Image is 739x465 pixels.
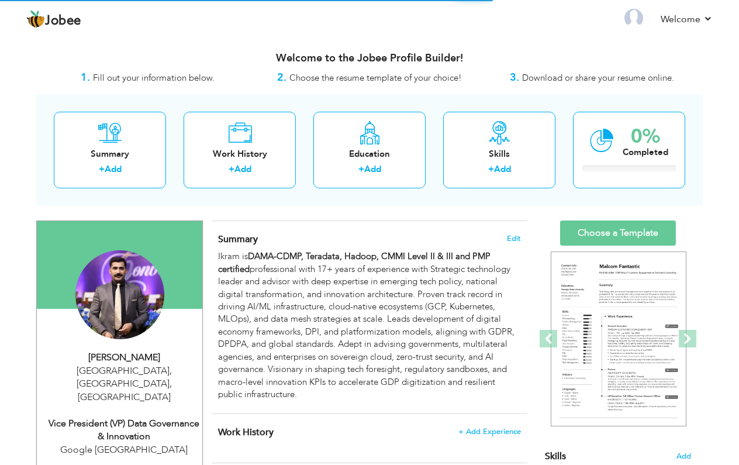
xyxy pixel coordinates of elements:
[218,426,274,439] span: Work History
[46,364,202,405] div: [GEOGRAPHIC_DATA], [GEOGRAPHIC_DATA] [GEOGRAPHIC_DATA]
[358,163,364,175] label: +
[218,250,521,401] div: Ikram is professional with 17+ years of experience with Strategic technology leader and advisor w...
[488,163,494,175] label: +
[75,250,164,339] img: Dr Ikram Ullah Khan
[170,377,172,390] span: ,
[45,15,81,27] span: Jobee
[46,417,202,444] div: Vice President (VP) Data Governance & Innovation
[193,148,286,160] div: Work History
[81,70,90,85] strong: 1.
[234,163,251,175] a: Add
[458,428,521,436] span: + Add Experience
[545,450,566,463] span: Skills
[323,148,416,160] div: Education
[218,426,521,438] h4: This helps to show the companies you have worked for.
[218,233,258,246] span: Summary
[218,250,491,274] strong: DAMA-CDMP, Teradata, Hadoop, CMMI Level II & III and PMP certified
[218,233,521,245] h4: Adding a summary is a quick and easy way to highlight your experience and interests.
[623,127,668,146] div: 0%
[494,163,511,175] a: Add
[453,148,546,160] div: Skills
[364,163,381,175] a: Add
[624,9,643,27] img: Profile Img
[277,70,286,85] strong: 2.
[63,148,157,160] div: Summary
[560,221,676,246] a: Choose a Template
[676,451,691,462] span: Add
[93,72,215,84] span: Fill out your information below.
[661,12,713,26] a: Welcome
[507,235,521,243] span: Edit
[36,53,703,64] h3: Welcome to the Jobee Profile Builder!
[99,163,105,175] label: +
[229,163,234,175] label: +
[46,443,202,457] div: Google [GEOGRAPHIC_DATA]
[623,146,668,159] div: Completed
[26,10,45,29] img: jobee.io
[522,72,674,84] span: Download or share your resume online.
[105,163,122,175] a: Add
[26,10,81,29] a: Jobee
[289,72,462,84] span: Choose the resume template of your choice!
[46,351,202,364] div: [PERSON_NAME]
[510,70,519,85] strong: 3.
